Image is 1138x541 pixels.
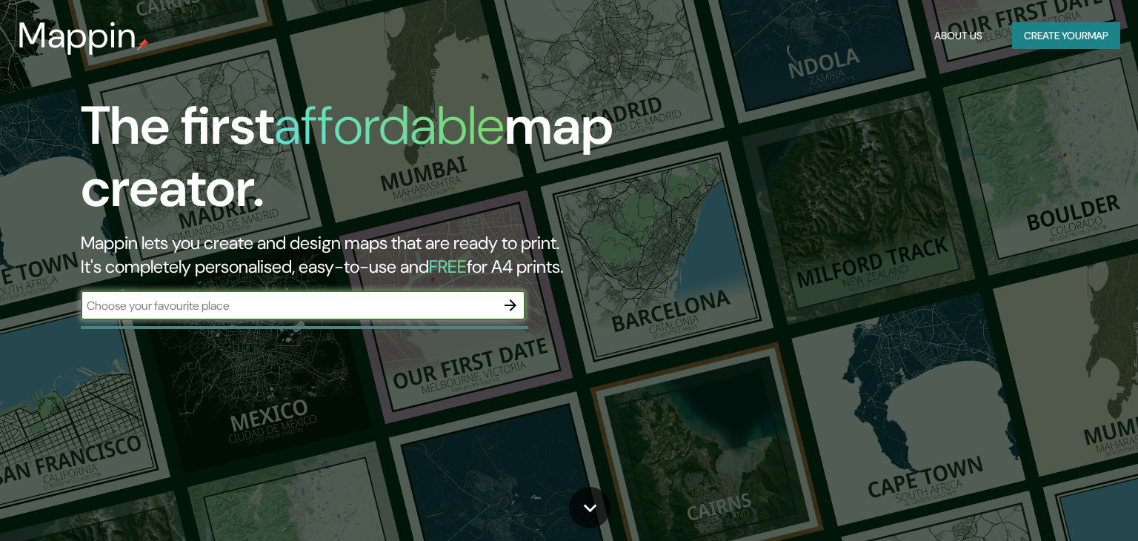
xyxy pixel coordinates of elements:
[928,22,988,50] button: About Us
[81,297,496,314] input: Choose your favourite place
[137,39,149,50] img: mappin-pin
[274,91,505,160] h1: affordable
[81,231,650,279] h2: Mappin lets you create and design maps that are ready to print. It's completely personalised, eas...
[1012,22,1120,50] button: Create yourmap
[81,95,650,231] h1: The first map creator.
[429,255,467,278] h5: FREE
[18,15,137,56] h3: Mappin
